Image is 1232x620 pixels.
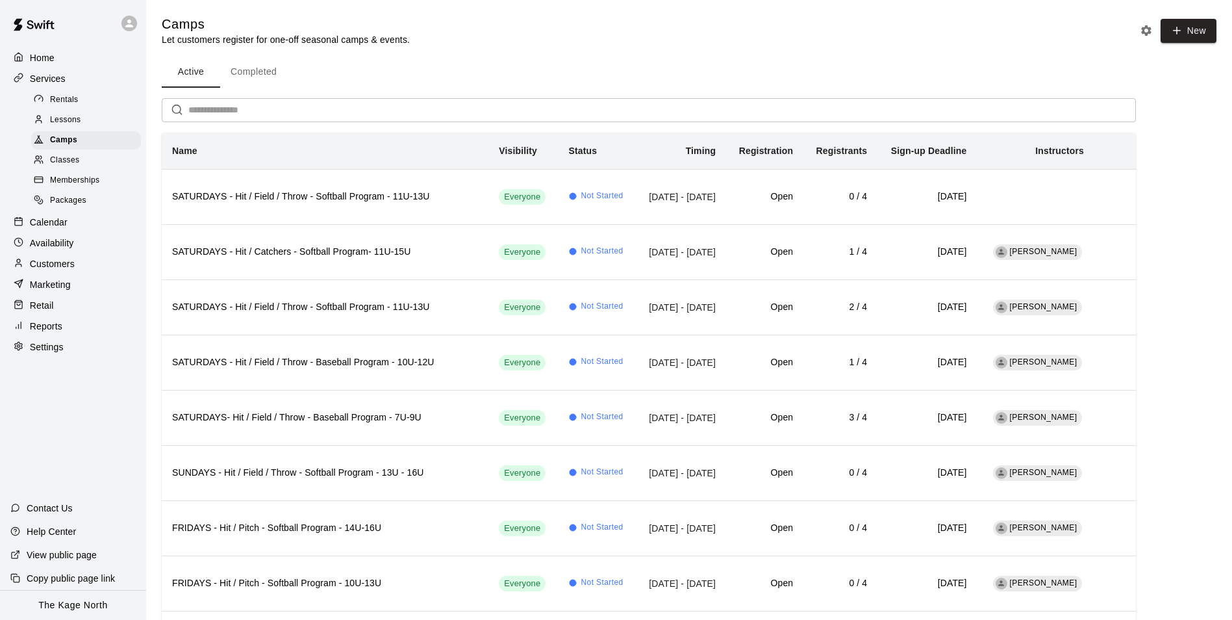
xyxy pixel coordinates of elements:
[172,245,478,259] h6: SATURDAYS - Hit / Catchers - Softball Program- 11U-15U
[499,191,546,203] span: Everyone
[31,131,146,151] a: Camps
[996,302,1007,313] div: Brittani Goettsch
[31,172,141,190] div: Memberships
[499,412,546,424] span: Everyone
[50,94,79,107] span: Rentals
[816,146,868,156] b: Registrants
[499,465,546,481] div: This service is visible to all of your customers
[1010,413,1077,422] span: [PERSON_NAME]
[10,275,136,294] a: Marketing
[220,57,287,88] button: Completed
[581,355,623,368] span: Not Started
[499,302,546,314] span: Everyone
[499,523,546,535] span: Everyone
[1010,357,1077,367] span: [PERSON_NAME]
[10,233,136,253] a: Availability
[499,244,546,260] div: This service is visible to all of your customers
[10,69,136,88] div: Services
[30,320,62,333] p: Reports
[996,523,1007,534] div: Brittani Goettsch
[31,171,146,191] a: Memberships
[50,194,86,207] span: Packages
[581,576,623,589] span: Not Started
[736,521,793,536] h6: Open
[172,190,478,204] h6: SATURDAYS - Hit / Field / Throw - Softball Program - 11U-13U
[581,245,623,258] span: Not Started
[888,466,966,480] h6: [DATE]
[499,189,546,205] div: This service is visible to all of your customers
[636,500,726,556] td: [DATE] - [DATE]
[50,114,81,127] span: Lessons
[10,337,136,357] a: Settings
[581,521,623,534] span: Not Started
[891,146,967,156] b: Sign-up Deadline
[636,556,726,611] td: [DATE] - [DATE]
[736,355,793,370] h6: Open
[172,466,478,480] h6: SUNDAYS - Hit / Field / Throw - Softball Program - 13U - 16U
[736,190,793,204] h6: Open
[10,316,136,336] a: Reports
[27,502,73,515] p: Contact Us
[636,445,726,500] td: [DATE] - [DATE]
[162,57,220,88] button: Active
[996,357,1007,368] div: Dan Hodgins
[736,411,793,425] h6: Open
[499,576,546,591] div: This service is visible to all of your customers
[172,521,478,536] h6: FRIDAYS - Hit / Pitch - Softball Program - 14U-16U
[30,299,54,312] p: Retail
[888,300,966,315] h6: [DATE]
[736,576,793,591] h6: Open
[636,335,726,390] td: [DATE] - [DATE]
[30,341,64,354] p: Settings
[10,48,136,68] a: Home
[736,300,793,315] h6: Open
[996,467,1007,479] div: Robyn Draper
[888,245,966,259] h6: [DATE]
[499,578,546,590] span: Everyone
[814,521,867,536] h6: 0 / 4
[581,300,623,313] span: Not Started
[814,355,867,370] h6: 1 / 4
[814,411,867,425] h6: 3 / 4
[162,16,410,33] h5: Camps
[10,254,136,274] div: Customers
[1161,19,1216,43] button: New
[1010,523,1077,532] span: [PERSON_NAME]
[38,599,108,612] p: The Kage North
[686,146,716,156] b: Timing
[10,213,136,232] div: Calendar
[814,190,867,204] h6: 0 / 4
[50,174,99,187] span: Memberships
[172,411,478,425] h6: SATURDAYS- Hit / Field / Throw - Baseball Program - 7U-9U
[888,521,966,536] h6: [DATE]
[814,245,867,259] h6: 1 / 4
[27,525,76,538] p: Help Center
[1156,25,1216,36] a: New
[499,357,546,369] span: Everyone
[30,216,68,229] p: Calendar
[888,411,966,425] h6: [DATE]
[736,466,793,480] h6: Open
[31,90,146,110] a: Rentals
[888,576,966,591] h6: [DATE]
[31,192,141,210] div: Packages
[569,146,597,156] b: Status
[31,131,141,149] div: Camps
[581,411,623,424] span: Not Started
[172,300,478,315] h6: SATURDAYS - Hit / Field / Throw - Softball Program - 11U-13U
[636,169,726,224] td: [DATE] - [DATE]
[30,237,74,250] p: Availability
[996,578,1007,589] div: Brittani Goettsch
[499,467,546,480] span: Everyone
[996,412,1007,424] div: Dan Hodgins
[31,151,141,170] div: Classes
[1010,302,1077,311] span: [PERSON_NAME]
[30,278,71,291] p: Marketing
[10,296,136,315] a: Retail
